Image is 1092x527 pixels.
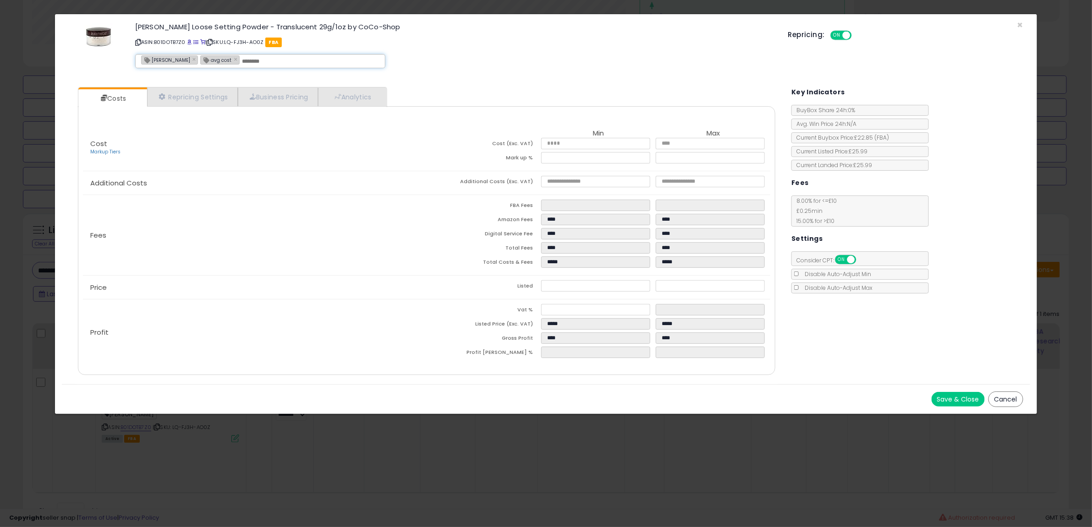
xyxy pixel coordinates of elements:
[850,32,865,39] span: OFF
[792,147,867,155] span: Current Listed Price: £25.99
[788,31,825,38] h5: Repricing:
[427,280,541,294] td: Listed
[427,347,541,361] td: Profit [PERSON_NAME] %
[427,214,541,228] td: Amazon Fees
[147,87,238,106] a: Repricing Settings
[792,256,868,264] span: Consider CPT:
[855,256,870,264] span: OFF
[83,329,427,336] p: Profit
[854,134,889,141] span: £22.85
[83,232,427,239] p: Fees
[932,392,985,407] button: Save & Close
[836,256,847,264] span: ON
[427,176,541,190] td: Additional Costs (Exc. VAT)
[83,179,427,187] p: Additional Costs
[541,130,656,138] th: Min
[427,332,541,347] td: Gross Profit
[427,318,541,332] td: Listed Price (Exc. VAT)
[427,200,541,214] td: FBA Fees
[792,120,856,128] span: Avg. Win Price 24h: N/A
[1017,18,1023,32] span: ×
[791,233,823,244] h5: Settings
[800,270,871,278] span: Disable Auto-Adjust Min
[427,138,541,152] td: Cost (Exc. VAT)
[192,55,198,63] a: ×
[83,140,427,156] p: Cost
[792,106,855,114] span: BuyBox Share 24h: 0%
[874,134,889,141] span: ( FBA )
[265,38,282,47] span: FBA
[427,304,541,318] td: Vat %
[791,177,809,189] h5: Fees
[831,32,843,39] span: ON
[656,130,770,138] th: Max
[193,38,198,46] a: All offer listings
[792,161,872,169] span: Current Landed Price: £25.99
[427,256,541,271] td: Total Costs & Fees
[988,391,1023,407] button: Cancel
[90,148,121,155] a: Markup Tiers
[792,134,889,141] span: Current Buybox Price:
[792,217,834,225] span: 15.00 % for > £10
[187,38,192,46] a: BuyBox page
[142,56,190,64] span: [PERSON_NAME]
[792,197,837,225] span: 8.00 % for <= £10
[800,284,873,292] span: Disable Auto-Adjust Max
[201,56,231,64] span: avg cost
[135,23,774,30] h3: [PERSON_NAME] Loose Setting Powder - Translucent 29g/1oz by CoCo-Shop
[427,242,541,256] td: Total Fees
[792,207,823,215] span: £0.25 min
[427,228,541,242] td: Digital Service Fee
[135,35,774,49] p: ASIN: B01DOTB7Z0 | SKU: LQ-FJ3H-AO0Z
[200,38,205,46] a: Your listing only
[85,23,112,51] img: 31cKCfjj24L._SL60_.jpg
[427,152,541,166] td: Mark up %
[78,89,146,108] a: Costs
[83,284,427,291] p: Price
[238,87,318,106] a: Business Pricing
[234,55,239,63] a: ×
[318,87,386,106] a: Analytics
[791,87,845,98] h5: Key Indicators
